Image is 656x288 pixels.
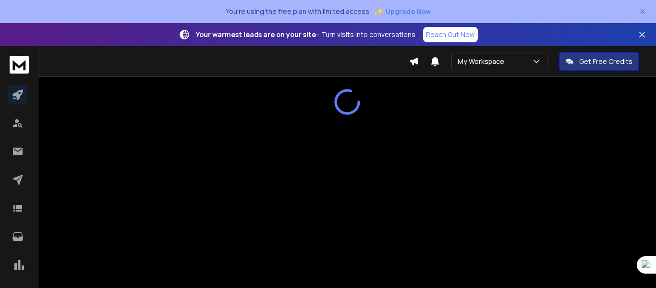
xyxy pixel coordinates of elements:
span: Upgrade Now [386,7,431,16]
p: My Workspace [458,57,508,66]
p: Reach Out Now [426,30,475,39]
button: ✨Upgrade Now [373,2,431,21]
strong: Your warmest leads are on your site [196,30,316,39]
p: You're using the free plan with limited access [226,7,369,16]
span: ✨ [373,5,384,18]
img: logo [10,56,29,74]
p: Get Free Credits [579,57,632,66]
button: Get Free Credits [559,52,639,71]
a: Reach Out Now [423,27,478,42]
p: – Turn visits into conversations [196,30,415,39]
